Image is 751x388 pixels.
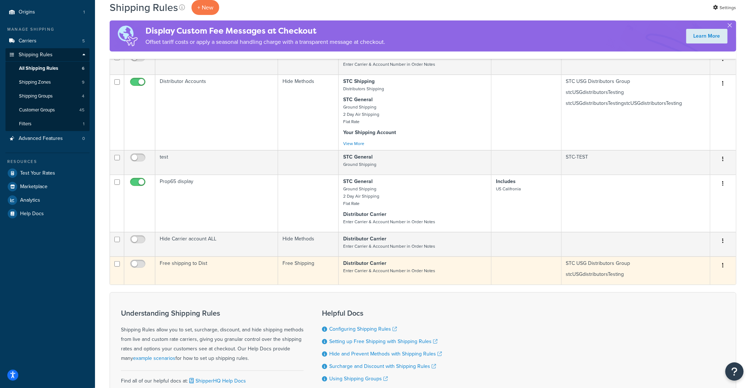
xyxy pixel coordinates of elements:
[121,370,304,386] div: Find all of our helpful docs at:
[5,103,90,117] a: Customer Groups 45
[5,5,90,19] li: Origins
[19,52,53,58] span: Shipping Rules
[562,75,710,150] td: STC USG Distributors Group
[686,29,728,43] a: Learn More
[343,178,373,185] strong: STC General
[121,309,304,363] div: Shipping Rules allow you to set, surcharge, discount, and hide shipping methods from live and cus...
[19,38,37,44] span: Carriers
[155,75,278,150] td: Distributor Accounts
[82,136,85,142] span: 0
[82,79,84,85] span: 9
[5,34,90,48] a: Carriers 5
[278,50,339,75] td: Hide Methods
[562,256,710,285] td: STC USG Distributors Group
[155,175,278,232] td: Prop65 display
[343,77,375,85] strong: STC Shipping
[343,129,396,136] strong: Your Shipping Account
[121,309,304,317] h3: Understanding Shipping Rules
[343,153,373,161] strong: STC General
[329,338,437,345] a: Setting up Free Shipping with Shipping Rules
[5,194,90,207] a: Analytics
[5,117,90,131] li: Filters
[5,207,90,220] a: Help Docs
[82,38,85,44] span: 5
[329,375,388,383] a: Using Shipping Groups
[5,34,90,48] li: Carriers
[20,184,48,190] span: Marketplace
[278,256,339,285] td: Free Shipping
[5,76,90,89] a: Shipping Zones 9
[329,362,436,370] a: Surcharge and Discount with Shipping Rules
[278,232,339,256] td: Hide Methods
[5,26,90,33] div: Manage Shipping
[343,259,386,267] strong: Distributor Carrier
[155,50,278,75] td: Hide Methods
[5,180,90,193] a: Marketplace
[278,75,339,150] td: Hide Methods
[155,150,278,175] td: test
[5,48,90,132] li: Shipping Rules
[110,0,178,15] h1: Shipping Rules
[343,61,435,68] small: Enter Carrier & Account Number in Order Notes
[343,267,435,274] small: Enter Carrier & Account Number in Order Notes
[5,48,90,62] a: Shipping Rules
[329,325,397,333] a: Configuring Shipping Rules
[5,103,90,117] li: Customer Groups
[713,3,736,13] a: Settings
[5,159,90,165] div: Resources
[5,62,90,75] a: All Shipping Rules 6
[19,107,55,113] span: Customer Groups
[82,65,84,72] span: 6
[322,309,442,317] h3: Helpful Docs
[79,107,84,113] span: 45
[343,186,379,207] small: Ground Shipping 2 Day Air Shipping Flat Rate
[145,25,385,37] h4: Display Custom Fee Messages at Checkout
[20,197,40,203] span: Analytics
[5,90,90,103] li: Shipping Groups
[19,136,63,142] span: Advanced Features
[82,93,84,99] span: 4
[5,5,90,19] a: Origins 1
[20,211,44,217] span: Help Docs
[496,178,516,185] strong: Includes
[5,132,90,145] a: Advanced Features 0
[343,96,373,103] strong: STC General
[145,37,385,47] p: Offset tariff costs or apply a seasonal handling charge with a transparent message at checkout.
[329,350,442,358] a: Hide and Prevent Methods with Shipping Rules
[343,104,379,125] small: Ground Shipping 2 Day Air Shipping Flat Rate
[343,218,435,225] small: Enter Carrier & Account Number in Order Notes
[19,65,58,72] span: All Shipping Rules
[110,20,145,52] img: duties-banner-06bc72dcb5fe05cb3f9472aba00be2ae8eb53ab6f0d8bb03d382ba314ac3c341.png
[343,140,364,147] a: View More
[83,121,84,127] span: 1
[343,235,386,243] strong: Distributor Carrier
[19,93,53,99] span: Shipping Groups
[343,85,384,92] small: Distributors Shipping
[5,76,90,89] li: Shipping Zones
[19,121,31,127] span: Filters
[19,79,51,85] span: Shipping Zones
[725,362,744,381] button: Open Resource Center
[566,100,706,107] p: stcUSGdistributorsTestingstcUSGdistributorsTesting
[343,243,435,250] small: Enter Carrier & Account Number in Order Notes
[5,90,90,103] a: Shipping Groups 4
[562,150,710,175] td: STC-TEST
[83,9,85,15] span: 1
[5,132,90,145] li: Advanced Features
[5,117,90,131] a: Filters 1
[19,9,35,15] span: Origins
[5,167,90,180] a: Test Your Rates
[496,186,521,192] small: US Califronia
[566,271,706,278] p: stcUSGdistributorsTesting
[155,232,278,256] td: Hide Carrier account ALL
[155,256,278,285] td: Free shipping to Dist
[20,170,55,176] span: Test Your Rates
[133,354,175,362] a: example scenarios
[566,89,706,96] p: stcUSGdistributorsTesting
[5,62,90,75] li: All Shipping Rules
[343,210,386,218] strong: Distributor Carrier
